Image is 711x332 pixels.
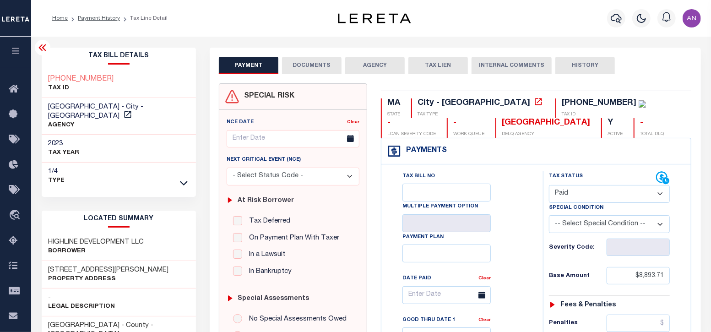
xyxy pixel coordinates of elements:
[608,131,623,138] p: ACTIVE
[49,176,65,185] p: Type
[549,272,606,280] h6: Base Amount
[402,286,491,304] input: Enter Date
[502,118,590,128] div: [GEOGRAPHIC_DATA]
[560,301,616,309] h6: Fees & Penalties
[549,320,606,327] h6: Penalties
[607,267,670,284] input: $
[549,204,603,212] label: Special Condition
[549,173,583,180] label: Tax Status
[418,99,530,107] div: City - [GEOGRAPHIC_DATA]
[639,100,646,108] img: check-icon-green.svg
[338,13,411,23] img: logo-dark.svg
[227,119,254,126] label: NCE Date
[402,173,435,180] label: Tax Bill No
[49,148,80,158] p: TAX YEAR
[549,244,606,251] h6: Severity Code:
[49,275,169,284] p: Property Address
[49,266,169,275] h3: [STREET_ADDRESS][PERSON_NAME]
[42,211,196,228] h2: LOCATED SUMMARY
[238,197,294,205] h6: At Risk Borrower
[402,316,455,324] label: Good Thru Date 1
[402,203,478,211] label: Multiple Payment Option
[244,250,285,260] label: In a Lawsuit
[219,57,278,74] button: PAYMENT
[402,234,444,241] label: Payment Plan
[562,99,636,107] div: [PHONE_NUMBER]
[49,167,65,176] h3: 1/4
[52,16,68,21] a: Home
[239,92,294,101] h4: SPECIAL RISK
[49,139,80,148] h3: 2023
[78,16,120,21] a: Payment History
[49,247,144,256] p: Borrower
[42,48,196,65] h2: Tax Bill Details
[453,131,484,138] p: WORK QUEUE
[282,57,342,74] button: DOCUMENTS
[244,267,292,277] label: In Bankruptcy
[9,210,23,222] i: travel_explore
[49,302,115,311] p: Legal Description
[387,111,400,118] p: STATE
[120,14,168,22] li: Tax Line Detail
[347,120,359,125] a: Clear
[49,238,144,247] h3: HIGHLINE DEVELOPMENT LLC
[555,57,615,74] button: HISTORY
[387,131,436,138] p: LOAN SEVERITY CODE
[453,118,484,128] div: -
[562,111,646,118] p: TAX ID
[49,121,190,130] p: AGENCY
[683,9,701,27] img: svg+xml;base64,PHN2ZyB4bWxucz0iaHR0cDovL3d3dy53My5vcmcvMjAwMC9zdmciIHBvaW50ZXItZXZlbnRzPSJub25lIi...
[640,131,664,138] p: TOTAL DLQ
[49,103,144,120] span: [GEOGRAPHIC_DATA] - City - [GEOGRAPHIC_DATA]
[478,276,491,281] a: Clear
[244,314,347,325] label: No Special Assessments Owed
[227,130,359,148] input: Enter Date
[345,57,405,74] button: AGENCY
[49,84,114,93] p: TAX ID
[502,131,590,138] p: DELQ AGENCY
[640,118,664,128] div: -
[608,118,623,128] div: Y
[607,315,670,332] input: $
[238,295,309,303] h6: Special Assessments
[408,57,468,74] button: TAX LIEN
[402,275,431,283] label: Date Paid
[402,147,447,155] h4: Payments
[472,57,552,74] button: INTERNAL COMMENTS
[227,156,301,164] label: Next Critical Event (NCE)
[418,111,544,118] p: TAX TYPE
[244,233,339,244] label: On Payment Plan With Taxer
[387,118,436,128] div: -
[49,75,114,84] a: [PHONE_NUMBER]
[244,216,290,227] label: Tax Deferred
[478,318,491,322] a: Clear
[387,98,400,109] div: MA
[49,293,115,302] h3: -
